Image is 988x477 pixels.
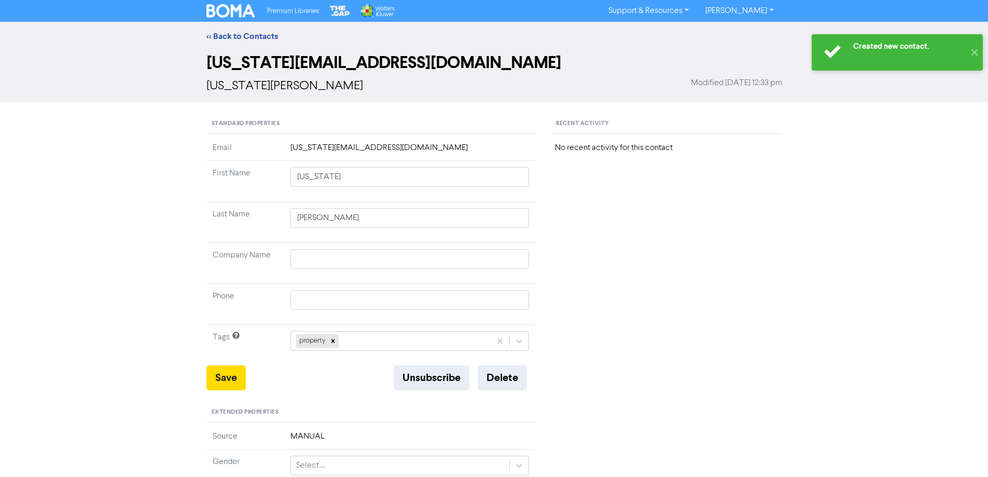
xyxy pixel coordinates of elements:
td: Email [206,142,284,161]
img: The Gap [328,4,351,18]
div: Recent Activity [551,114,782,134]
span: [US_STATE][PERSON_NAME] [206,80,363,92]
button: Delete [478,365,527,390]
td: Phone [206,284,284,325]
td: MANUAL [284,430,536,449]
span: Premium Libraries: [267,8,320,15]
td: Tags [206,325,284,366]
td: Last Name [206,202,284,243]
h2: [US_STATE][EMAIL_ADDRESS][DOMAIN_NAME] [206,53,782,73]
a: Support & Resources [600,3,697,19]
div: Select ... [296,459,325,472]
a: << Back to Contacts [206,31,278,42]
img: BOMA Logo [206,4,255,18]
td: [US_STATE][EMAIL_ADDRESS][DOMAIN_NAME] [284,142,536,161]
div: property [296,334,327,348]
div: Standard Properties [206,114,536,134]
td: Company Name [206,243,284,284]
div: Created new contact. [853,41,965,52]
a: [PERSON_NAME] [697,3,782,19]
button: Unsubscribe [394,365,469,390]
td: First Name [206,161,284,202]
div: No recent activity for this contact [555,142,777,154]
img: Wolters Kluwer [359,4,395,18]
button: Save [206,365,246,390]
div: Extended Properties [206,403,536,423]
span: Modified [DATE] 12:33 pm [691,77,782,89]
td: Source [206,430,284,449]
iframe: Chat Widget [936,427,988,477]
